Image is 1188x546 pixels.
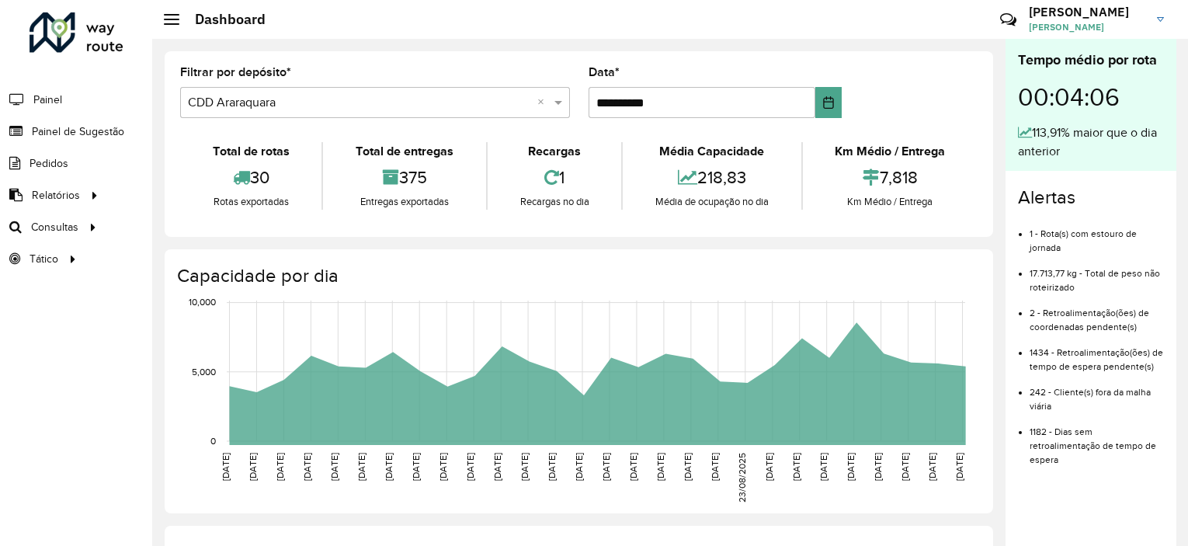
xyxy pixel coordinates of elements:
div: 00:04:06 [1018,71,1164,123]
text: [DATE] [465,453,475,481]
span: Pedidos [30,155,68,172]
h4: Alertas [1018,186,1164,209]
h3: [PERSON_NAME] [1029,5,1145,19]
div: Entregas exportadas [327,194,481,210]
div: Rotas exportadas [184,194,318,210]
span: Painel de Sugestão [32,123,124,140]
div: Tempo médio por rota [1018,50,1164,71]
text: [DATE] [818,453,828,481]
span: Tático [30,251,58,267]
text: [DATE] [628,453,638,481]
text: [DATE] [356,453,366,481]
div: 113,91% maior que o dia anterior [1018,123,1164,161]
div: 218,83 [627,161,797,194]
li: 2 - Retroalimentação(ões) de coordenadas pendente(s) [1030,294,1164,334]
span: [PERSON_NAME] [1029,20,1145,34]
div: Km Médio / Entrega [807,142,974,161]
li: 242 - Cliente(s) fora da malha viária [1030,374,1164,413]
li: 1182 - Dias sem retroalimentação de tempo de espera [1030,413,1164,467]
text: [DATE] [683,453,693,481]
label: Data [589,63,620,82]
text: [DATE] [275,453,285,481]
div: 375 [327,161,481,194]
text: [DATE] [248,453,258,481]
text: [DATE] [519,453,530,481]
li: 1434 - Retroalimentação(ões) de tempo de espera pendente(s) [1030,334,1164,374]
text: [DATE] [764,453,774,481]
text: [DATE] [846,453,856,481]
div: 30 [184,161,318,194]
text: [DATE] [873,453,883,481]
div: Média Capacidade [627,142,797,161]
text: 0 [210,436,216,446]
li: 17.713,77 kg - Total de peso não roteirizado [1030,255,1164,294]
text: [DATE] [302,453,312,481]
label: Filtrar por depósito [180,63,291,82]
text: [DATE] [710,453,720,481]
span: Relatórios [32,187,80,203]
text: [DATE] [438,453,448,481]
text: [DATE] [547,453,557,481]
span: Consultas [31,219,78,235]
text: [DATE] [411,453,421,481]
text: 10,000 [189,297,216,308]
text: [DATE] [329,453,339,481]
text: [DATE] [900,453,910,481]
text: [DATE] [655,453,665,481]
h2: Dashboard [179,11,266,28]
a: Contato Rápido [992,3,1025,37]
span: Painel [33,92,62,108]
button: Choose Date [815,87,842,118]
h4: Capacidade por dia [177,265,978,287]
text: 23/08/2025 [737,453,747,503]
text: [DATE] [954,453,964,481]
div: Recargas no dia [492,194,617,210]
text: 5,000 [192,367,216,377]
div: Recargas [492,142,617,161]
div: Total de rotas [184,142,318,161]
div: Km Médio / Entrega [807,194,974,210]
div: 1 [492,161,617,194]
text: [DATE] [492,453,502,481]
text: [DATE] [384,453,394,481]
text: [DATE] [601,453,611,481]
text: [DATE] [574,453,584,481]
text: [DATE] [927,453,937,481]
text: [DATE] [791,453,801,481]
text: [DATE] [221,453,231,481]
li: 1 - Rota(s) com estouro de jornada [1030,215,1164,255]
span: Clear all [537,93,551,112]
div: Média de ocupação no dia [627,194,797,210]
div: Total de entregas [327,142,481,161]
div: 7,818 [807,161,974,194]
